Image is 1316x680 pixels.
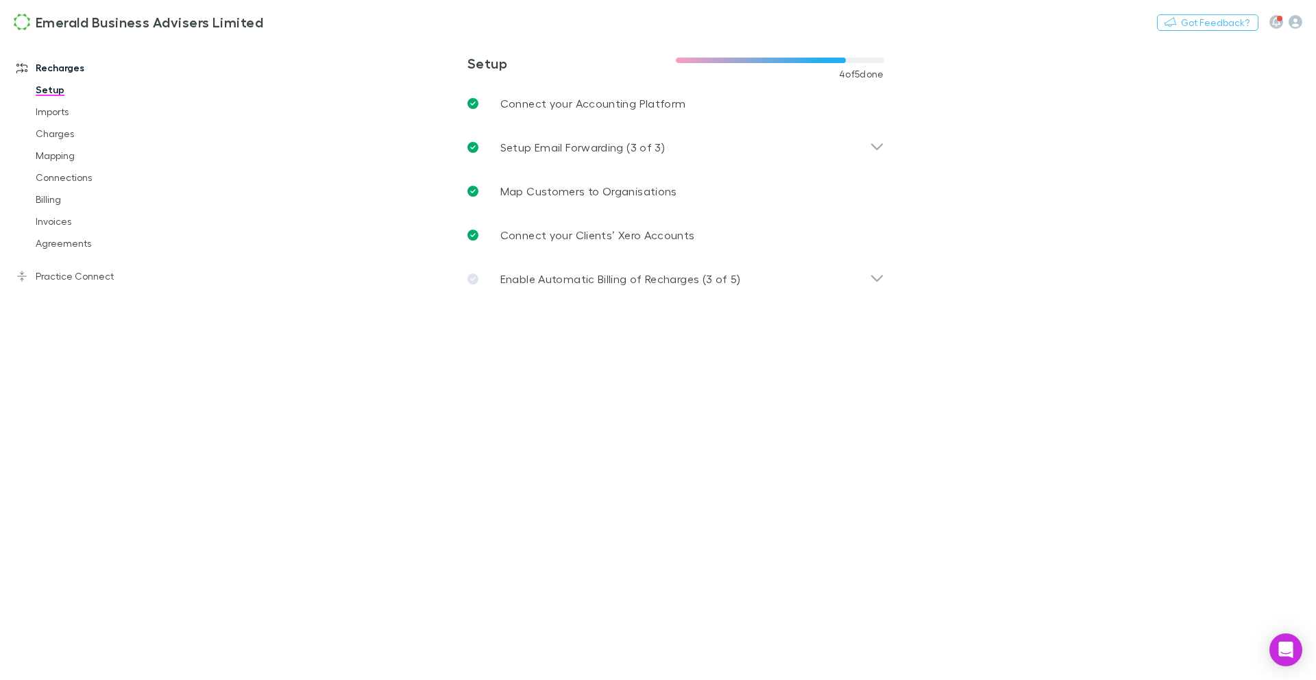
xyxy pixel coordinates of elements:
[500,183,677,199] p: Map Customers to Organisations
[22,189,175,210] a: Billing
[500,95,686,112] p: Connect your Accounting Platform
[456,257,895,301] div: Enable Automatic Billing of Recharges (3 of 5)
[1157,14,1258,31] button: Got Feedback?
[500,227,695,243] p: Connect your Clients’ Xero Accounts
[22,210,175,232] a: Invoices
[456,82,895,125] a: Connect your Accounting Platform
[22,101,175,123] a: Imports
[22,232,175,254] a: Agreements
[5,5,271,38] a: Emerald Business Advisers Limited
[839,69,884,80] span: 4 of 5 done
[22,167,175,189] a: Connections
[22,145,175,167] a: Mapping
[456,125,895,169] div: Setup Email Forwarding (3 of 3)
[467,55,676,71] h3: Setup
[456,213,895,257] a: Connect your Clients’ Xero Accounts
[500,139,665,156] p: Setup Email Forwarding (3 of 3)
[22,123,175,145] a: Charges
[36,14,263,30] h3: Emerald Business Advisers Limited
[1269,633,1302,666] div: Open Intercom Messenger
[22,79,175,101] a: Setup
[3,265,175,287] a: Practice Connect
[3,57,175,79] a: Recharges
[14,14,30,30] img: Emerald Business Advisers Limited's Logo
[500,271,741,287] p: Enable Automatic Billing of Recharges (3 of 5)
[456,169,895,213] a: Map Customers to Organisations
